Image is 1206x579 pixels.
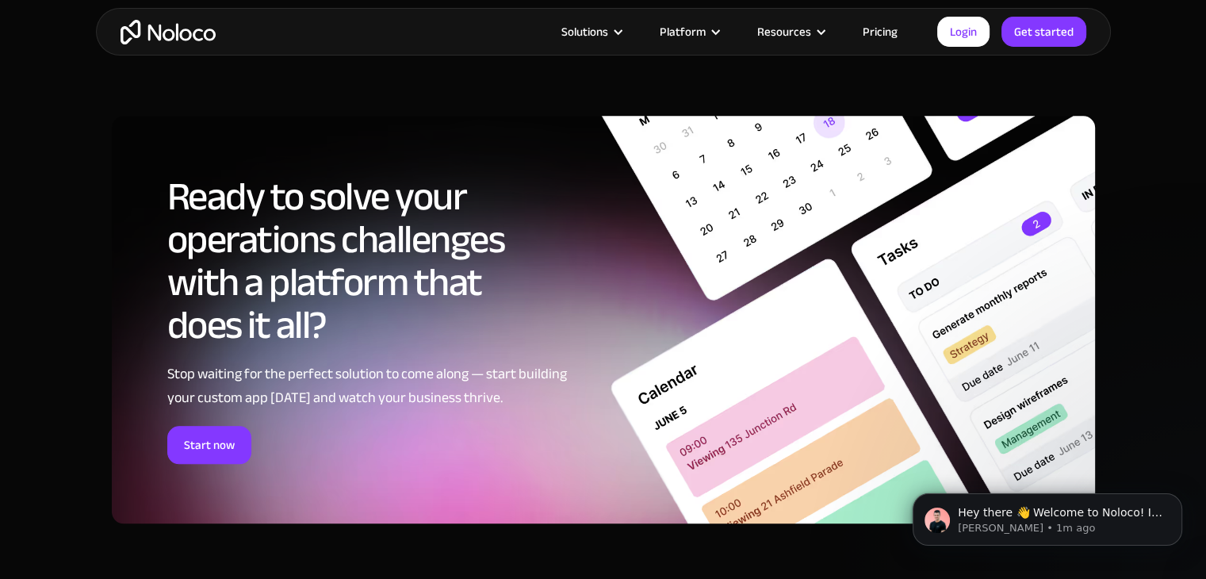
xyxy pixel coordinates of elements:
iframe: Intercom notifications message [889,460,1206,571]
div: Solutions [542,21,640,42]
a: Start now [167,426,251,464]
a: Login [937,17,990,47]
h2: Ready to solve your operations challenges with a platform that does it all? [167,175,568,347]
a: home [121,20,216,44]
a: Get started [1001,17,1086,47]
div: Stop waiting for the perfect solution to come along — start building your custom app [DATE] and w... [167,362,568,410]
div: Solutions [561,21,608,42]
a: Pricing [843,21,917,42]
div: Resources [757,21,811,42]
div: Platform [640,21,737,42]
div: Platform [660,21,706,42]
div: Resources [737,21,843,42]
